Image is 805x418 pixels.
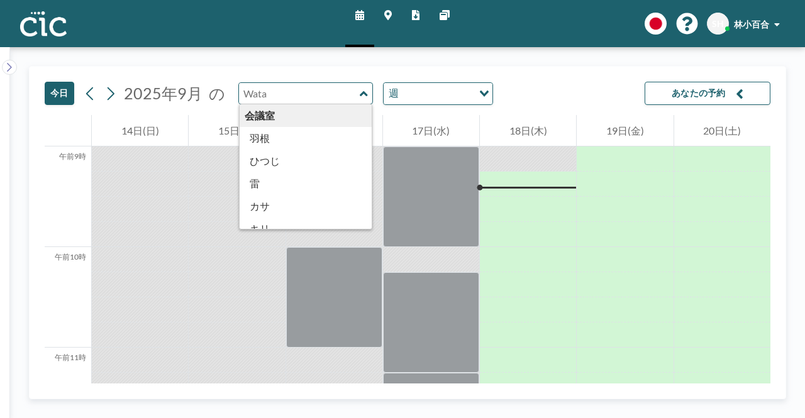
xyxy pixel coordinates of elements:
[245,109,275,121] font: 会議室
[672,87,726,98] font: あなたの予約
[55,252,86,261] font: 午前10時
[509,124,547,136] font: 18日(木)
[250,223,270,234] font: キリ
[412,124,450,136] font: 17日(水)
[734,19,769,30] font: 林小百合
[645,82,770,105] button: あなたの予約
[250,155,280,167] font: ひつじ
[45,82,74,105] button: 今日
[124,84,203,102] font: 2025年9月
[389,87,399,99] font: 週
[239,83,360,104] input: Wata
[250,200,270,212] font: カサ
[606,124,644,136] font: 19日(金)
[50,87,69,98] font: 今日
[384,83,492,104] div: オプションを検索
[55,353,86,362] font: 午前11時
[402,85,472,102] input: オプションを検索
[59,151,86,161] font: 午前9時
[250,132,270,144] font: 羽根
[250,177,260,189] font: 雷
[20,11,67,36] img: 組織ロゴ
[712,18,724,29] font: SH
[703,124,741,136] font: 20日(土)
[209,84,225,102] font: の
[218,124,256,136] font: 15日(月)
[121,124,159,136] font: 14日(日)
